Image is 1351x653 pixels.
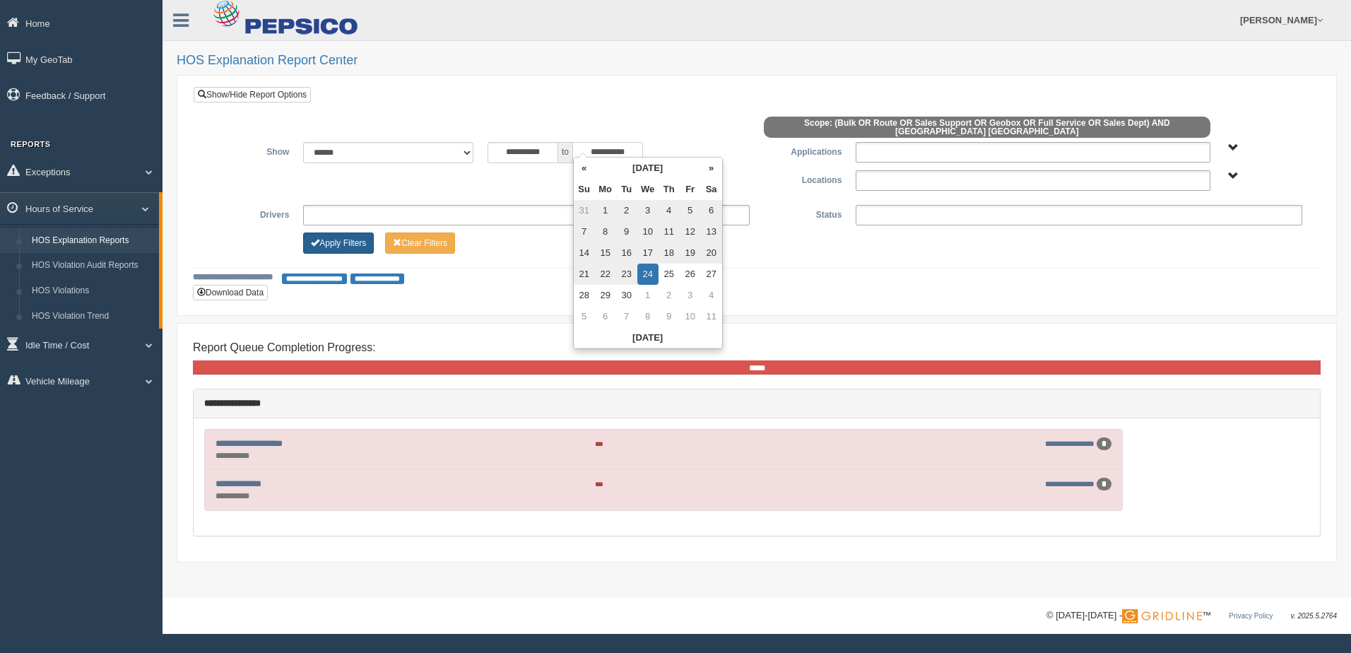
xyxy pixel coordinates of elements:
[637,306,659,327] td: 8
[595,306,616,327] td: 6
[637,242,659,264] td: 17
[637,285,659,306] td: 1
[680,264,701,285] td: 26
[616,200,637,221] td: 2
[680,221,701,242] td: 12
[659,242,680,264] td: 18
[680,200,701,221] td: 5
[595,264,616,285] td: 22
[757,205,849,222] label: Status
[637,264,659,285] td: 24
[574,285,595,306] td: 28
[194,87,311,102] a: Show/Hide Report Options
[25,253,159,278] a: HOS Violation Audit Reports
[616,242,637,264] td: 16
[701,285,722,306] td: 4
[764,117,1210,138] span: Scope: (Bulk OR Route OR Sales Support OR Geobox OR Full Service OR Sales Dept) AND [GEOGRAPHIC_D...
[193,341,1321,354] h4: Report Queue Completion Progress:
[680,242,701,264] td: 19
[616,285,637,306] td: 30
[303,233,374,254] button: Change Filter Options
[595,200,616,221] td: 1
[25,304,159,329] a: HOS Violation Trend
[757,142,849,159] label: Applications
[1122,609,1202,623] img: Gridline
[1046,608,1337,623] div: © [DATE]-[DATE] - ™
[659,285,680,306] td: 2
[680,306,701,327] td: 10
[595,158,701,179] th: [DATE]
[637,221,659,242] td: 10
[574,264,595,285] td: 21
[558,142,572,163] span: to
[193,285,268,300] button: Download Data
[659,264,680,285] td: 25
[659,306,680,327] td: 9
[574,200,595,221] td: 31
[1291,612,1337,620] span: v. 2025.5.2764
[701,158,722,179] th: »
[701,264,722,285] td: 27
[574,221,595,242] td: 7
[204,205,296,222] label: Drivers
[616,221,637,242] td: 9
[25,278,159,304] a: HOS Violations
[25,228,159,254] a: HOS Explanation Reports
[701,242,722,264] td: 20
[385,233,455,254] button: Change Filter Options
[701,306,722,327] td: 11
[574,327,722,348] th: [DATE]
[680,285,701,306] td: 3
[574,158,595,179] th: «
[680,179,701,200] th: Fr
[659,200,680,221] td: 4
[204,142,296,159] label: Show
[701,200,722,221] td: 6
[595,285,616,306] td: 29
[595,242,616,264] td: 15
[616,179,637,200] th: Tu
[757,170,849,187] label: Locations
[616,264,637,285] td: 23
[574,306,595,327] td: 5
[574,179,595,200] th: Su
[701,221,722,242] td: 13
[701,179,722,200] th: Sa
[637,200,659,221] td: 3
[637,179,659,200] th: We
[177,54,1337,68] h2: HOS Explanation Report Center
[659,179,680,200] th: Th
[595,179,616,200] th: Mo
[659,221,680,242] td: 11
[595,221,616,242] td: 8
[1229,612,1273,620] a: Privacy Policy
[616,306,637,327] td: 7
[574,242,595,264] td: 14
